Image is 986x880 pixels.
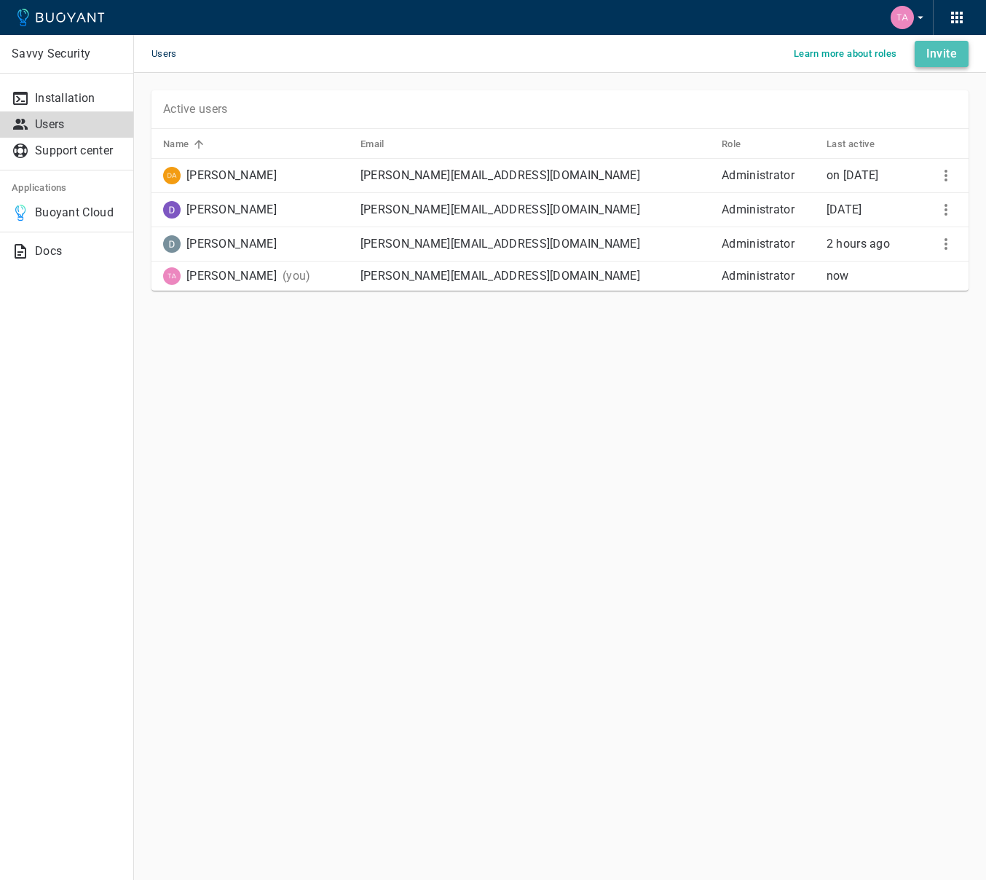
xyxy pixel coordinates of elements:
relative-time: [DATE] [827,203,862,216]
img: Taylor Trick [891,6,914,29]
p: [PERSON_NAME] [186,269,277,283]
p: [PERSON_NAME][EMAIL_ADDRESS][DOMAIN_NAME] [360,203,710,217]
h5: Applications [12,182,122,194]
span: Users [151,35,194,73]
p: [PERSON_NAME][EMAIL_ADDRESS][DOMAIN_NAME] [360,168,710,183]
img: david@savvy.security [163,201,181,219]
p: Administrator [722,168,815,183]
span: Role [722,138,760,151]
p: [PERSON_NAME] [186,237,277,251]
span: Last active [827,138,894,151]
relative-time: on [DATE] [827,168,879,182]
p: [PERSON_NAME] [186,168,277,183]
p: Administrator [722,237,815,251]
h5: Learn more about roles [794,48,897,60]
span: Email [360,138,403,151]
p: (you) [283,269,311,283]
img: taylor.trick@savvy.security [163,267,181,285]
img: david@unbiasedsecurity.com [163,235,181,253]
button: More [935,199,957,221]
span: Wed, 20 Aug 2025 06:13:36 EDT / Wed, 20 Aug 2025 10:13:36 UTC [827,203,862,216]
p: Support center [35,144,122,158]
button: More [935,233,957,255]
h5: Last active [827,138,875,150]
p: [PERSON_NAME][EMAIL_ADDRESS][DOMAIN_NAME] [360,269,710,283]
span: Tue, 16 Sep 2025 08:49:17 EDT / Tue, 16 Sep 2025 12:49:17 UTC [827,237,890,251]
button: Invite [915,41,969,67]
a: Learn more about roles [788,46,903,60]
span: Wed, 09 Jul 2025 05:15:30 EDT / Wed, 09 Jul 2025 09:15:30 UTC [827,168,879,182]
p: Savvy Security [12,47,122,61]
p: [PERSON_NAME] [186,203,277,217]
span: Name [163,138,208,151]
button: Learn more about roles [788,43,903,65]
div: Taylor Trick [163,267,277,285]
p: Active users [163,102,228,117]
p: [PERSON_NAME][EMAIL_ADDRESS][DOMAIN_NAME] [360,237,710,251]
relative-time: 2 hours ago [827,237,890,251]
span: Tue, 16 Sep 2025 11:10:43 EDT / Tue, 16 Sep 2025 15:10:43 UTC [827,269,849,283]
h4: Invite [926,47,957,61]
h5: Role [722,138,741,150]
p: Docs [35,244,122,259]
p: Administrator [722,269,815,283]
p: Administrator [722,203,815,217]
p: Users [35,117,122,132]
div: David Ben Zakai [163,201,277,219]
p: Buoyant Cloud [35,205,122,220]
h5: Name [163,138,189,150]
div: David Ben-Zakai [163,235,277,253]
div: Danny Rehelis [163,167,277,184]
relative-time: now [827,269,849,283]
p: Installation [35,91,122,106]
img: danny@savvy.security [163,167,181,184]
button: More [935,165,957,186]
h5: Email [360,138,384,150]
